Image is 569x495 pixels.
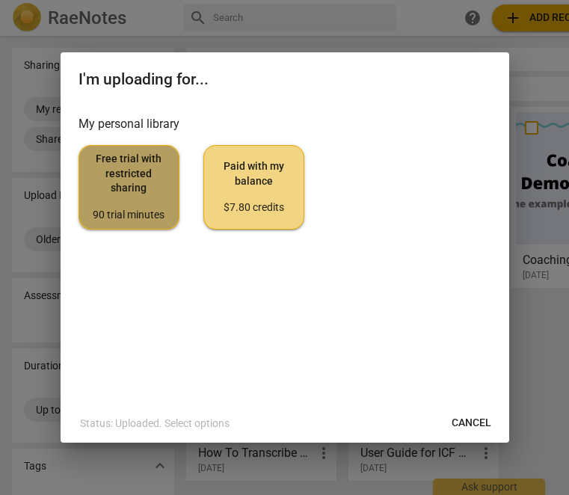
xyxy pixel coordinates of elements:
[216,200,292,215] div: $7.80 credits
[216,159,292,215] span: Paid with my balance
[79,115,491,133] h3: My personal library
[452,416,491,431] span: Cancel
[91,208,167,223] div: 90 trial minutes
[80,416,230,431] p: Status: Uploaded. Select options
[91,152,167,222] span: Free trial with restricted sharing
[79,70,491,89] h2: I'm uploading for...
[203,145,304,229] button: Paid with my balance$7.80 credits
[79,145,179,229] button: Free trial with restricted sharing90 trial minutes
[440,410,503,437] button: Cancel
